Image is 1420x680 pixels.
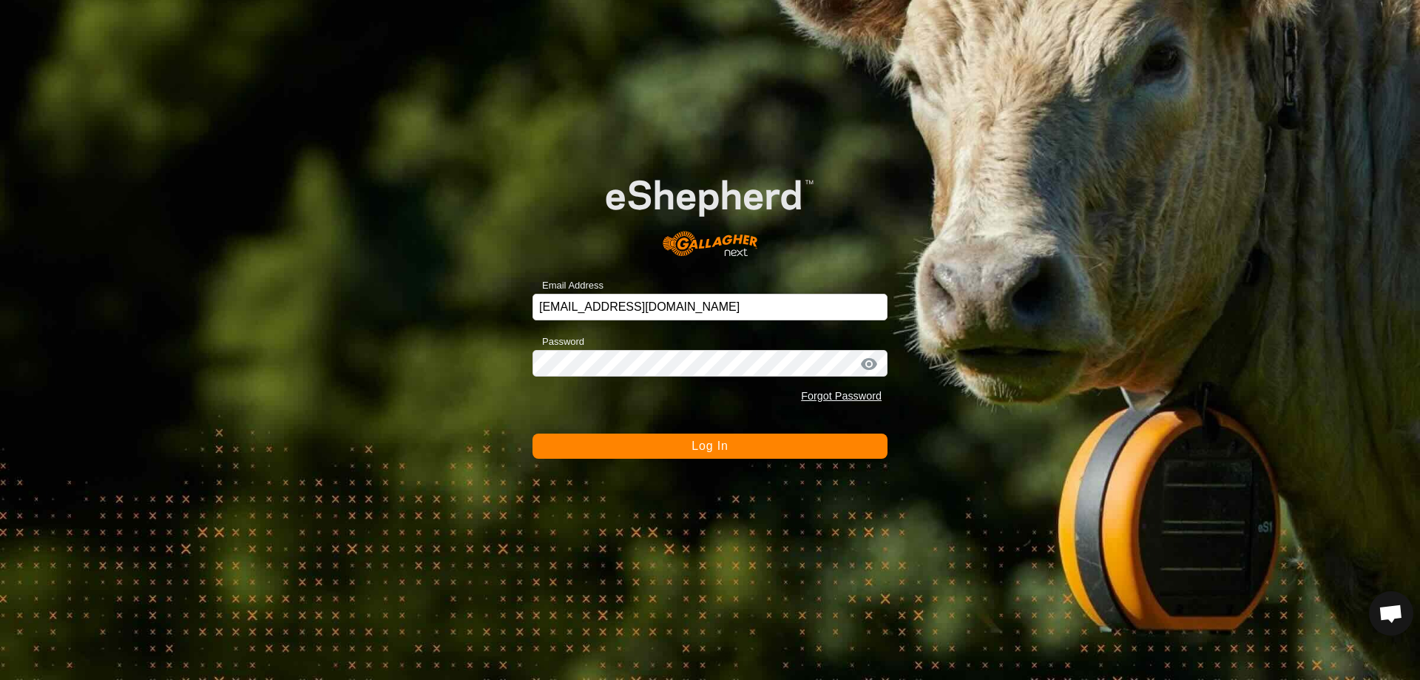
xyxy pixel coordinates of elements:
button: Log In [532,434,887,459]
label: Email Address [532,278,603,293]
input: Email Address [532,294,887,320]
img: E-shepherd Logo [568,150,852,272]
label: Password [532,334,584,349]
span: Log In [692,440,728,452]
a: Forgot Password [801,390,882,402]
div: Open chat [1369,591,1413,636]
